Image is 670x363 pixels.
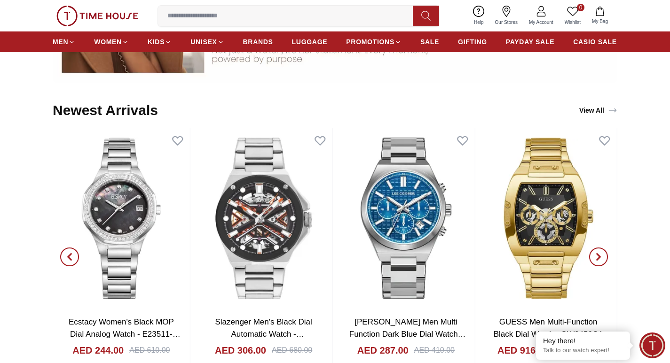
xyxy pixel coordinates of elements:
img: ... [56,6,138,26]
span: KIDS [148,37,165,46]
span: WOMEN [94,37,122,46]
span: Our Stores [491,19,521,26]
img: GUESS Men Multi-Function Black Dial Watch - GW0456G1 [480,128,617,309]
a: KIDS [148,33,172,50]
span: SALE [420,37,439,46]
img: LEE COOPER Men Multi Function Dark Blue Dial Watch - LC08084.390 [338,128,475,309]
a: View All [577,104,619,117]
a: CASIO SALE [573,33,617,50]
a: Ecstacy Women's Black MOP Dial Analog Watch - E23511-SBSMB [69,317,181,350]
a: 0Wishlist [559,4,586,28]
span: 0 [577,4,584,11]
h4: AED 244.00 [72,344,124,357]
span: MEN [53,37,68,46]
h4: AED 306.00 [215,344,266,357]
a: LUGGAGE [292,33,328,50]
a: [PERSON_NAME] Men Multi Function Dark Blue Dial Watch - LC08084.390 [349,317,466,350]
div: AED 610.00 [129,345,170,356]
a: GUESS Men Multi-Function Black Dial Watch - GW0456G1 [494,317,603,339]
a: PROMOTIONS [346,33,402,50]
span: UNISEX [190,37,217,46]
a: WOMEN [94,33,129,50]
a: Our Stores [489,4,523,28]
span: My Bag [588,18,612,25]
span: My Account [525,19,557,26]
div: Chat Widget [639,332,665,358]
a: PAYDAY SALE [506,33,554,50]
div: AED 680.00 [272,345,312,356]
img: Ecstacy Women's Black MOP Dial Analog Watch - E23511-SBSMB [53,128,190,309]
a: Slazenger Men's Black Dial Automatic Watch - SL.9.2264.1.02 [215,317,312,350]
h4: AED 916.00 [497,344,549,357]
span: BRANDS [243,37,273,46]
a: GIFTING [458,33,487,50]
a: BRANDS [243,33,273,50]
a: Help [468,4,489,28]
span: PAYDAY SALE [506,37,554,46]
a: SALE [420,33,439,50]
img: Slazenger Men's Black Dial Automatic Watch - SL.9.2264.1.02 [195,128,332,309]
div: Hey there! [543,336,623,346]
div: AED 410.00 [414,345,455,356]
h4: AED 287.00 [357,344,409,357]
span: Wishlist [561,19,584,26]
span: CASIO SALE [573,37,617,46]
h2: Newest Arrivals [53,102,158,119]
button: My Bag [586,5,614,27]
p: Talk to our watch expert! [543,347,623,355]
span: PROMOTIONS [346,37,394,46]
span: Help [470,19,488,26]
span: LUGGAGE [292,37,328,46]
a: UNISEX [190,33,224,50]
span: GIFTING [458,37,487,46]
a: MEN [53,33,75,50]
